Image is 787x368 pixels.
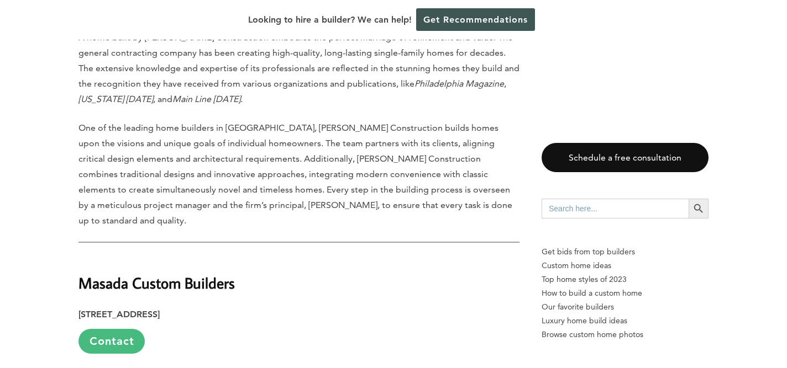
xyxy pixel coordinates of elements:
[542,314,709,328] a: Luxury home build ideas
[542,245,709,259] p: Get bids from top builders
[542,199,689,218] input: Search here...
[542,328,709,342] a: Browse custom home photos
[78,309,160,319] strong: [STREET_ADDRESS]
[78,329,145,354] a: Contact
[542,273,709,286] a: Top home styles of 2023
[542,300,709,314] a: Our favorite builders
[172,94,240,104] em: Main Line [DATE]
[78,273,235,292] strong: Masada Custom Builders
[692,202,705,215] svg: Search
[415,78,504,89] em: Philadelphia Magazine
[416,8,535,31] a: Get Recommendations
[78,94,153,104] em: [US_STATE] [DATE]
[78,30,520,107] p: A home built by [PERSON_NAME] Construction embodies the perfect marriage of refinement and value....
[542,259,709,273] a: Custom home ideas
[542,286,709,300] a: How to build a custom home
[78,120,520,228] p: One of the leading home builders in [GEOGRAPHIC_DATA], [PERSON_NAME] Construction builds homes up...
[542,143,709,172] a: Schedule a free consultation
